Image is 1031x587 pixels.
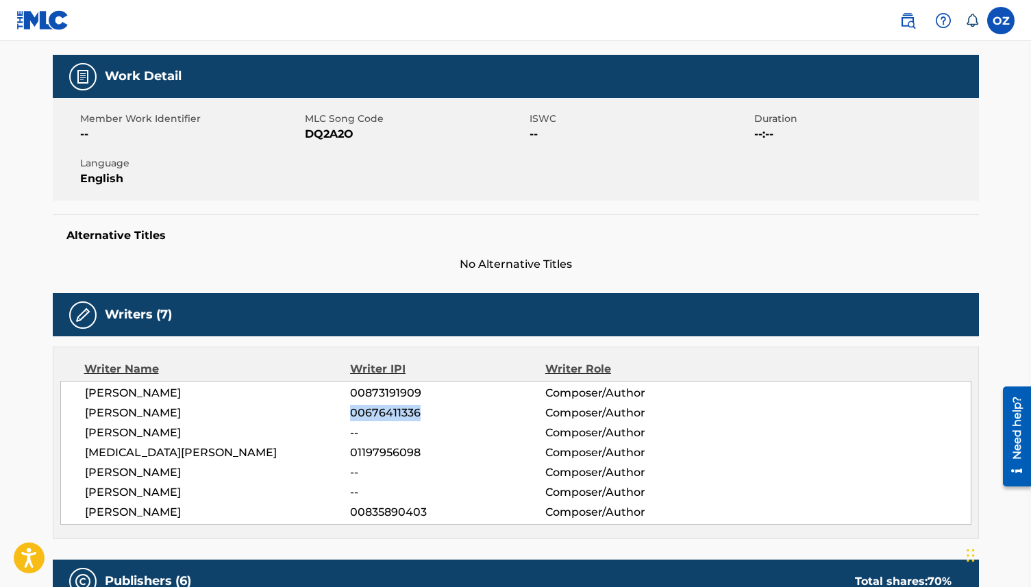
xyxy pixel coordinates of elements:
[85,445,351,461] span: [MEDICAL_DATA][PERSON_NAME]
[894,7,921,34] a: Public Search
[105,307,172,323] h5: Writers (7)
[545,385,723,401] span: Composer/Author
[350,385,545,401] span: 00873191909
[350,504,545,521] span: 00835890403
[85,385,351,401] span: [PERSON_NAME]
[962,521,1031,587] iframe: Chat Widget
[80,156,301,171] span: Language
[80,171,301,187] span: English
[754,112,976,126] span: Duration
[305,126,526,142] span: DQ2A2O
[80,112,301,126] span: Member Work Identifier
[305,112,526,126] span: MLC Song Code
[66,229,965,242] h5: Alternative Titles
[530,112,751,126] span: ISWC
[930,7,957,34] div: Help
[85,425,351,441] span: [PERSON_NAME]
[75,68,91,85] img: Work Detail
[899,12,916,29] img: search
[350,445,545,461] span: 01197956098
[545,504,723,521] span: Composer/Author
[105,68,182,84] h5: Work Detail
[967,535,975,576] div: Drag
[350,361,545,377] div: Writer IPI
[965,14,979,27] div: Notifications
[545,464,723,481] span: Composer/Author
[75,307,91,323] img: Writers
[935,12,952,29] img: help
[85,464,351,481] span: [PERSON_NAME]
[350,425,545,441] span: --
[545,484,723,501] span: Composer/Author
[530,126,751,142] span: --
[85,405,351,421] span: [PERSON_NAME]
[53,256,979,273] span: No Alternative Titles
[16,10,69,30] img: MLC Logo
[84,361,351,377] div: Writer Name
[993,381,1031,491] iframe: Resource Center
[545,405,723,421] span: Composer/Author
[754,126,976,142] span: --:--
[350,484,545,501] span: --
[987,7,1015,34] div: User Menu
[350,405,545,421] span: 00676411336
[350,464,545,481] span: --
[80,126,301,142] span: --
[545,361,723,377] div: Writer Role
[545,445,723,461] span: Composer/Author
[545,425,723,441] span: Composer/Author
[85,484,351,501] span: [PERSON_NAME]
[85,504,351,521] span: [PERSON_NAME]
